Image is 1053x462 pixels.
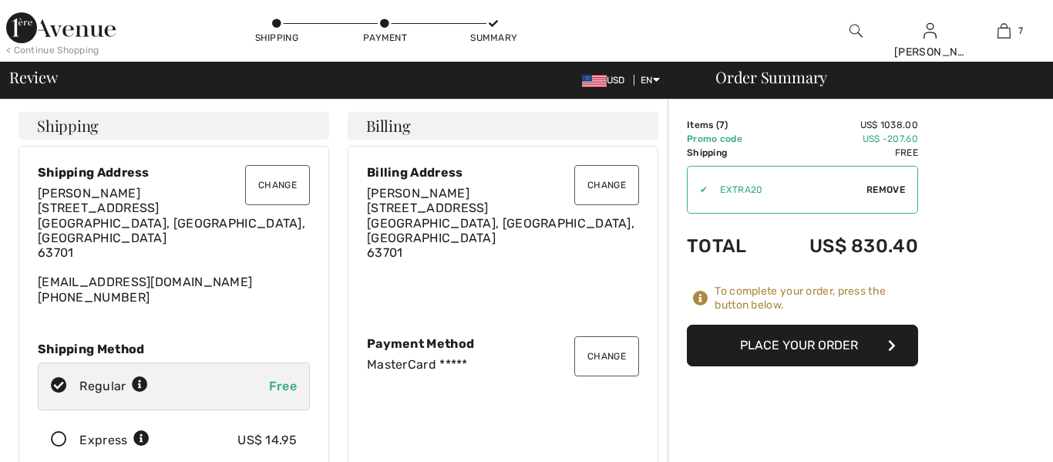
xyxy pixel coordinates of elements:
span: Remove [866,183,905,197]
td: Shipping [687,146,769,160]
button: Change [574,165,639,205]
span: Free [269,379,297,393]
button: Place Your Order [687,325,918,366]
div: < Continue Shopping [6,43,99,57]
div: Order Summary [697,69,1044,85]
div: Payment [362,31,409,45]
div: Shipping Method [38,342,310,356]
div: [PERSON_NAME] [894,44,967,60]
span: USD [582,75,631,86]
button: Change [574,336,639,376]
input: Promo code [708,167,866,213]
td: Items ( ) [687,118,769,132]
td: Free [769,146,918,160]
div: To complete your order, press the button below. [715,285,918,312]
div: US$ 14.95 [237,431,297,450]
span: EN [641,75,660,86]
div: Regular [79,377,148,396]
td: Promo code [687,132,769,146]
span: [STREET_ADDRESS] [GEOGRAPHIC_DATA], [GEOGRAPHIC_DATA], [GEOGRAPHIC_DATA] 63701 [367,201,634,260]
td: US$ 1038.00 [769,118,918,132]
img: 1ère Avenue [6,12,116,43]
td: US$ -207.60 [769,132,918,146]
div: Express [79,431,150,450]
a: Sign In [923,23,937,38]
span: 7 [719,120,725,130]
span: Review [9,69,58,85]
a: 7 [967,22,1040,40]
img: My Info [923,22,937,40]
div: Shipping [254,31,300,45]
img: My Bag [997,22,1011,40]
span: 7 [1018,24,1023,38]
div: Summary [470,31,516,45]
span: Shipping [37,118,99,133]
span: [PERSON_NAME] [367,186,469,201]
div: [EMAIL_ADDRESS][DOMAIN_NAME] [PHONE_NUMBER] [38,186,310,305]
span: Billing [366,118,410,133]
td: US$ 830.40 [769,220,918,272]
div: ✔ [688,183,708,197]
span: [STREET_ADDRESS] [GEOGRAPHIC_DATA], [GEOGRAPHIC_DATA], [GEOGRAPHIC_DATA] 63701 [38,201,305,260]
button: Change [245,165,310,205]
td: Total [687,220,769,272]
img: US Dollar [582,75,607,87]
div: Payment Method [367,336,639,351]
img: search the website [849,22,863,40]
span: [PERSON_NAME] [38,186,140,201]
div: Shipping Address [38,165,310,180]
div: Billing Address [367,165,639,180]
